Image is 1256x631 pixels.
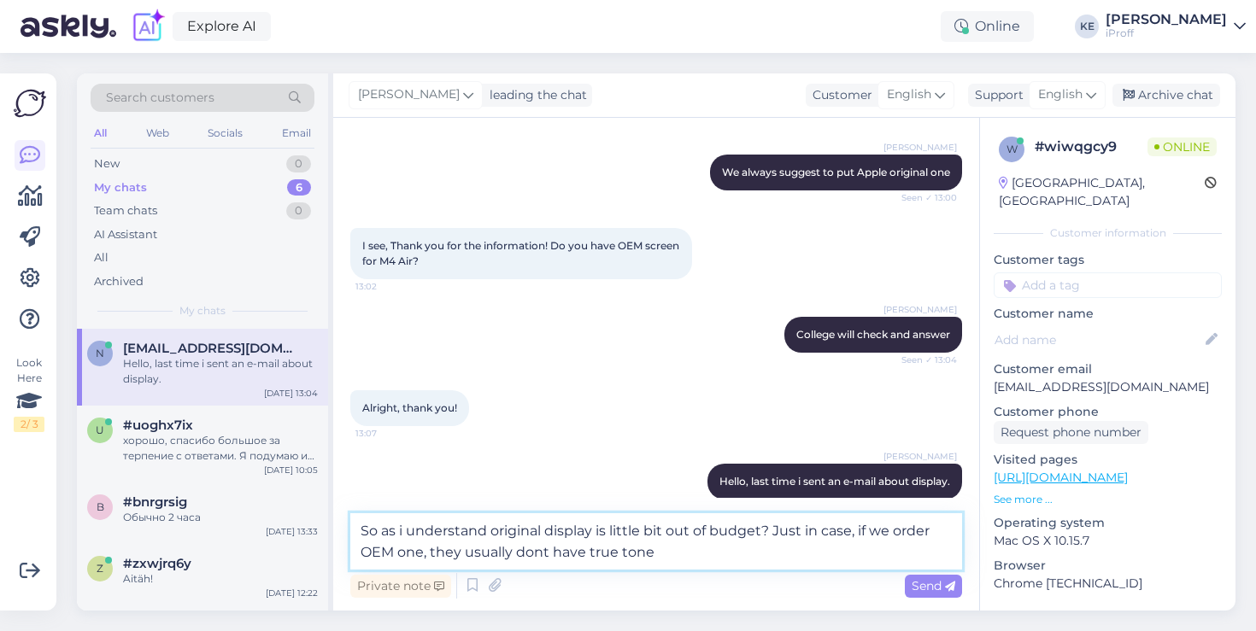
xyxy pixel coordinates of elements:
div: Extra [994,610,1222,625]
div: Look Here [14,355,44,432]
div: 6 [287,179,311,196]
span: w [1007,143,1018,155]
div: [DATE] 12:22 [266,587,318,599]
img: explore-ai [130,9,166,44]
span: #bnrgrsig [123,494,187,510]
p: See more ... [994,492,1222,507]
a: Explore AI [173,12,271,41]
span: 13:07 [355,427,420,440]
div: Обычно 2 часа [123,510,318,525]
div: Support [968,86,1024,104]
span: Alright, thank you! [362,401,457,414]
span: [PERSON_NAME] [883,141,957,154]
div: 2 / 3 [14,417,44,432]
span: [PERSON_NAME] [883,303,957,316]
div: Request phone number [994,421,1148,444]
img: Askly Logo [14,87,46,120]
div: 0 [286,155,311,172]
span: Online [1147,137,1217,156]
div: хорошо, спасибо большое за терпение с ответами. Я подумаю и тогда онлайн запишусь. Хорошего дня [123,433,318,464]
div: All [94,249,109,266]
span: u [96,424,104,436]
span: [PERSON_NAME] [358,85,460,104]
span: English [1038,85,1083,104]
span: nikashautidze6@gmail.com [123,341,301,356]
div: [DATE] 13:33 [266,525,318,538]
div: [DATE] 13:04 [264,387,318,400]
div: Team chats [94,202,157,219]
div: 0 [286,202,311,219]
div: Online [941,11,1034,42]
span: b [97,500,104,513]
div: New [94,155,120,172]
span: Seen ✓ 13:04 [893,353,957,366]
div: # wiwqgcy9 [1035,137,1147,157]
p: Mac OS X 10.15.7 [994,532,1222,550]
p: Chrome [TECHNICAL_ID] [994,575,1222,593]
span: Send [912,578,955,593]
span: z [97,562,103,575]
div: Customer information [994,225,1222,241]
span: English [887,85,931,104]
div: Aitäh! [123,571,318,587]
input: Add a tag [994,272,1222,298]
span: Seen ✓ 13:00 [893,191,957,204]
span: Hello, last time i sent an e-mail about display. [719,475,950,488]
div: iProff [1106,26,1227,40]
p: Browser [994,557,1222,575]
div: [GEOGRAPHIC_DATA], [GEOGRAPHIC_DATA] [999,174,1205,210]
span: #uoghx7ix [123,418,193,433]
span: [PERSON_NAME] [883,450,957,463]
span: n [96,347,104,359]
div: All [91,122,110,144]
textarea: So as i understand original display is little bit out of budget? Just in case, if we order OEM on... [350,513,962,570]
span: My chats [179,303,226,318]
p: Visited pages [994,451,1222,469]
div: Socials [204,122,246,144]
p: Customer name [994,305,1222,323]
span: 13:02 [355,280,420,293]
div: Private note [350,575,451,598]
p: Customer phone [994,403,1222,421]
div: KE [1075,15,1099,38]
div: [PERSON_NAME] [1106,13,1227,26]
div: leading the chat [483,86,587,104]
p: Operating system [994,514,1222,532]
div: Customer [806,86,872,104]
p: [EMAIL_ADDRESS][DOMAIN_NAME] [994,378,1222,396]
span: I see, Thank you for the information! Do you have OEM screen for M4 Air? [362,239,682,267]
div: Archived [94,273,144,290]
div: AI Assistant [94,226,157,243]
span: We always suggest to put Apple original one [722,166,950,178]
p: Customer tags [994,251,1222,269]
p: Customer email [994,360,1222,378]
span: College will check and answer [796,328,950,341]
span: Search customers [106,89,214,107]
div: Hello, last time i sent an e-mail about display. [123,356,318,387]
div: Web [143,122,173,144]
a: [PERSON_NAME]iProff [1106,13,1246,40]
input: Add name [995,330,1202,349]
a: [URL][DOMAIN_NAME] [994,470,1128,485]
div: Archive chat [1112,84,1220,107]
div: Email [279,122,314,144]
div: My chats [94,179,147,196]
span: #zxwjrq6y [123,556,191,571]
div: [DATE] 10:05 [264,464,318,476]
